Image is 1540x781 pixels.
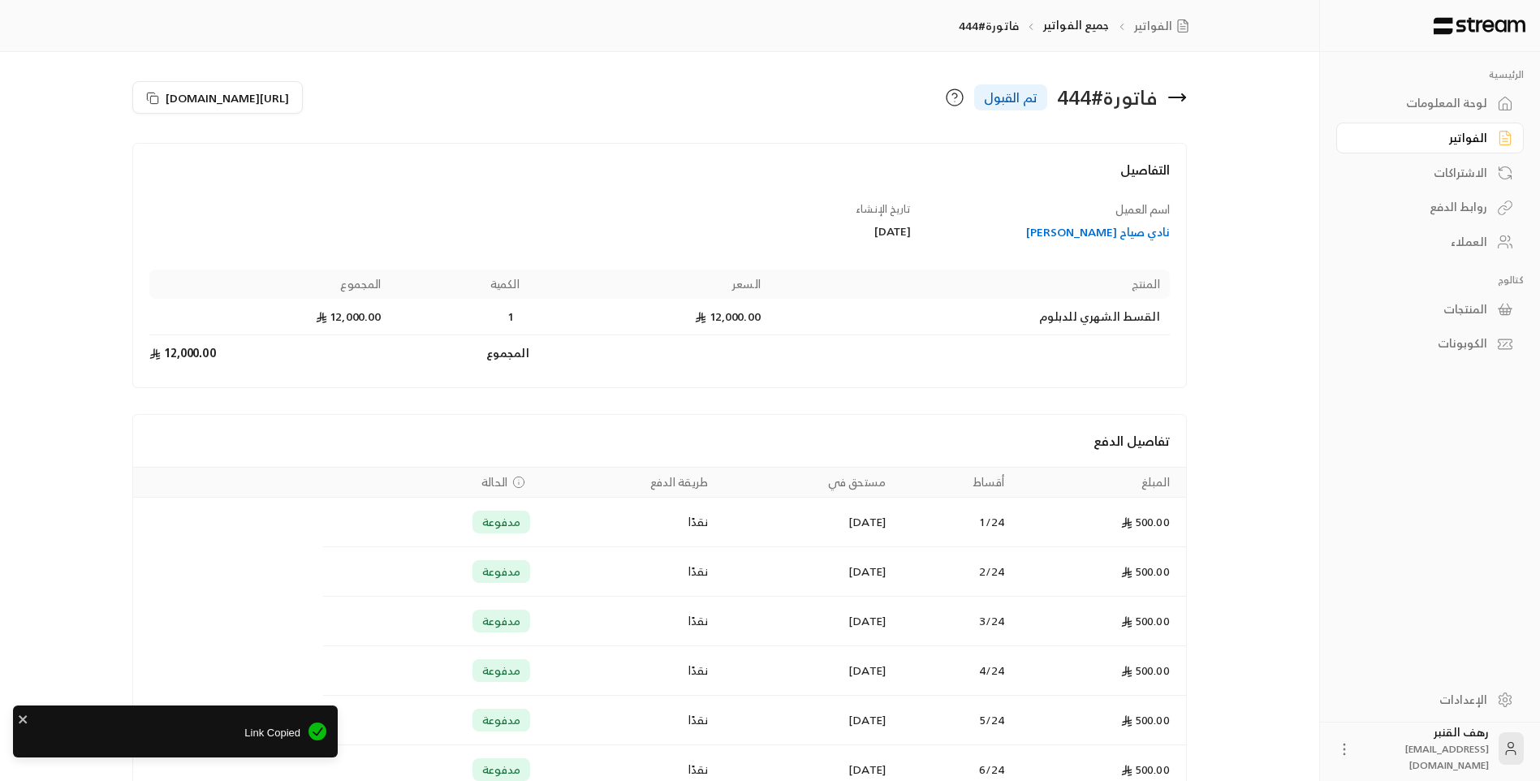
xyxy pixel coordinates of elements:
a: جميع الفواتير [1043,15,1110,35]
span: [URL][DOMAIN_NAME] [166,89,289,106]
td: [DATE] [718,597,896,646]
td: 500.00 [1014,547,1185,597]
span: الحالة [481,474,507,490]
th: طريقة الدفع [540,468,718,498]
h4: التفاصيل [149,160,1170,196]
p: كتالوج [1336,274,1524,287]
td: 2 / 24 [895,547,1014,597]
th: المجموع [149,270,390,299]
td: 500.00 [1014,646,1185,696]
th: المبلغ [1014,468,1185,498]
div: المنتجات [1357,301,1487,317]
td: [DATE] [718,498,896,547]
div: لوحة المعلومات [1357,95,1487,111]
a: الكوبونات [1336,328,1524,360]
td: [DATE] [718,646,896,696]
span: مدفوعة [482,563,520,580]
table: Products [149,270,1170,371]
th: المنتج [770,270,1170,299]
td: 1 / 24 [895,498,1014,547]
a: نادي صياح [PERSON_NAME] [926,224,1170,240]
td: نقدًا [540,696,718,745]
th: أقساط [895,468,1014,498]
td: نقدًا [540,498,718,547]
th: الكمية [390,270,528,299]
a: الفواتير [1336,123,1524,154]
span: مدفوعة [482,712,520,728]
td: 500.00 [1014,498,1185,547]
span: مدفوعة [482,514,520,530]
td: 12,000.00 [149,299,390,335]
td: 5 / 24 [895,696,1014,745]
td: 500.00 [1014,696,1185,745]
a: الاشتراكات [1336,157,1524,188]
a: المنتجات [1336,293,1524,325]
td: المجموع [390,335,528,371]
div: العملاء [1357,234,1487,250]
a: لوحة المعلومات [1336,88,1524,119]
div: الإعدادات [1357,692,1487,708]
p: فاتورة#444 [959,18,1019,34]
td: نقدًا [540,646,718,696]
th: السعر [529,270,770,299]
div: فاتورة # 444 [1057,84,1158,110]
button: close [18,710,29,727]
div: الفواتير [1357,130,1487,146]
td: [DATE] [718,696,896,745]
div: روابط الدفع [1357,199,1487,215]
td: نقدًا [540,547,718,597]
h4: تفاصيل الدفع [149,431,1170,451]
th: مستحق في [718,468,896,498]
span: تم القبول [984,88,1037,107]
div: رهف القنبر [1362,724,1489,773]
a: الإعدادات [1336,684,1524,715]
td: 500.00 [1014,597,1185,646]
span: Link Copied [24,725,300,741]
a: العملاء [1336,227,1524,258]
span: اسم العميل [1115,199,1170,219]
img: Logo [1432,17,1527,35]
td: 12,000.00 [149,335,390,371]
td: 12,000.00 [529,299,770,335]
td: نقدًا [540,597,718,646]
div: [DATE] [667,223,911,239]
a: روابط الدفع [1336,192,1524,223]
button: [URL][DOMAIN_NAME] [132,81,303,114]
div: الكوبونات [1357,335,1487,352]
td: [DATE] [718,547,896,597]
span: مدفوعة [482,613,520,629]
td: القسط الشهري للدبلوم [770,299,1170,335]
a: الفواتير [1134,18,1196,34]
span: 1 [503,309,520,325]
td: 3 / 24 [895,597,1014,646]
span: [EMAIL_ADDRESS][DOMAIN_NAME] [1405,740,1489,774]
nav: breadcrumb [959,17,1196,34]
span: تاريخ الإنشاء [856,200,911,218]
span: مدفوعة [482,762,520,778]
span: مدفوعة [482,662,520,679]
div: الاشتراكات [1357,165,1487,181]
p: الرئيسية [1336,68,1524,81]
td: 4 / 24 [895,646,1014,696]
